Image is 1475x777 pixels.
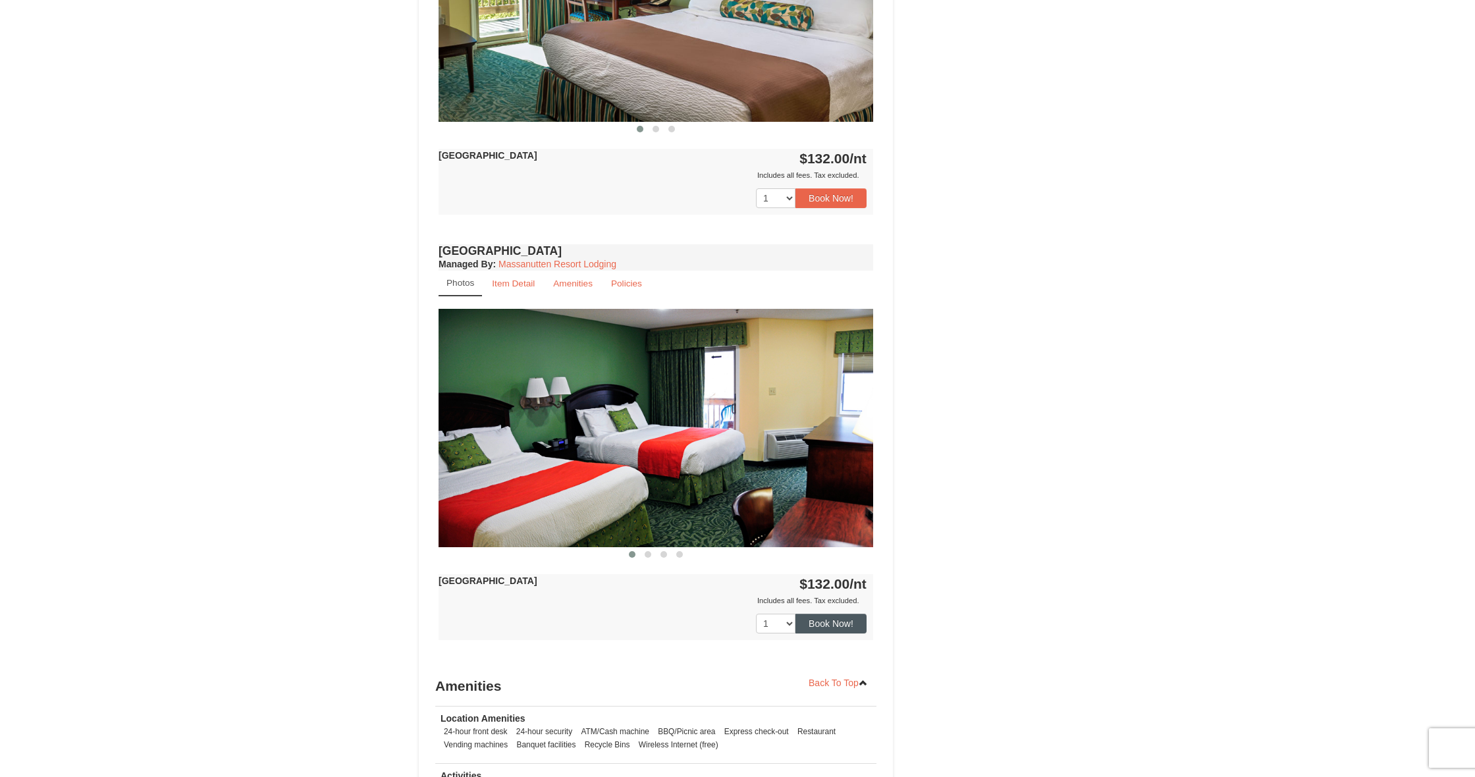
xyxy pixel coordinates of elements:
div: Includes all fees. Tax excluded. [439,169,867,182]
li: BBQ/Picnic area [655,725,718,738]
h4: [GEOGRAPHIC_DATA] [439,244,873,257]
a: Amenities [545,271,601,296]
span: /nt [849,576,867,591]
li: 24-hour security [513,725,576,738]
a: Policies [603,271,651,296]
a: Photos [439,271,482,296]
strong: : [439,259,496,269]
li: Restaurant [794,725,839,738]
button: Book Now! [795,188,867,208]
button: Book Now! [795,614,867,633]
li: Wireless Internet (free) [635,738,722,751]
strong: $132.00 [799,151,867,166]
li: Vending machines [441,738,511,751]
span: /nt [849,151,867,166]
div: Includes all fees. Tax excluded. [439,594,867,607]
li: Express check-out [721,725,792,738]
li: Recycle Bins [581,738,633,751]
strong: [GEOGRAPHIC_DATA] [439,576,537,586]
h3: Amenities [435,673,876,699]
small: Policies [611,279,642,288]
small: Item Detail [492,279,535,288]
strong: $132.00 [799,576,867,591]
small: Amenities [553,279,593,288]
strong: [GEOGRAPHIC_DATA] [439,150,537,161]
li: Banquet facilities [514,738,579,751]
a: Back To Top [800,673,876,693]
small: Photos [446,278,474,288]
li: 24-hour front desk [441,725,511,738]
strong: Location Amenities [441,713,525,724]
li: ATM/Cash machine [577,725,653,738]
img: 18876286-41-233aa5f3.jpg [439,309,873,547]
a: Item Detail [483,271,543,296]
a: Massanutten Resort Lodging [498,259,616,269]
span: Managed By [439,259,493,269]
